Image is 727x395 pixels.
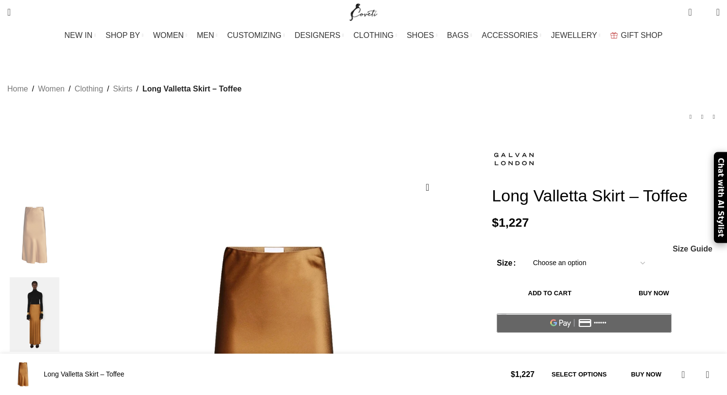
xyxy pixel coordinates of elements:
[594,320,606,326] text: ••••••
[492,216,499,229] span: $
[353,31,394,40] span: CLOTHING
[610,26,663,45] a: GIFT SHOP
[551,26,601,45] a: JEWELLERY
[683,2,696,22] a: 0
[7,359,39,390] img: Long Valletta Skirt - Toffee
[5,277,64,352] img: Galvan London
[407,26,437,45] a: SHOES
[607,283,700,304] button: Buy now
[407,31,434,40] span: SHOES
[353,26,397,45] a: CLOTHING
[621,364,671,385] button: Buy now
[105,31,140,40] span: SHOP BY
[447,31,468,40] span: BAGS
[447,26,472,45] a: BAGS
[482,26,541,45] a: ACCESSORIES
[2,2,16,22] a: Search
[74,83,103,95] a: Clothing
[5,198,64,272] img: Long Valletta Skirt - Toffee
[497,283,603,304] button: Add to cart
[497,257,516,269] label: Size
[551,31,597,40] span: JEWELLERY
[142,83,242,95] span: Long Valletta Skirt – Toffee
[227,31,282,40] span: CUSTOMIZING
[495,338,674,342] iframe: Beveiligd Express Checkout-frame
[44,370,503,379] h4: Long Valletta Skirt – Toffee
[708,111,720,123] a: Next product
[685,111,696,123] a: Previous product
[492,216,529,229] bdi: 1,227
[105,26,143,45] a: SHOP BY
[294,26,344,45] a: DESIGNERS
[492,186,720,206] h1: Long Valletta Skirt – Toffee
[672,245,712,253] a: Size Guide
[689,5,696,12] span: 0
[113,83,133,95] a: Skirts
[65,26,96,45] a: NEW IN
[347,7,380,16] a: Site logo
[7,83,28,95] a: Home
[294,31,340,40] span: DESIGNERS
[497,313,672,333] button: Pay with GPay
[153,31,184,40] span: WOMEN
[38,83,65,95] a: Women
[7,83,242,95] nav: Breadcrumb
[621,31,663,40] span: GIFT SHOP
[542,364,616,385] a: Select options
[65,31,93,40] span: NEW IN
[511,370,515,378] span: $
[699,2,709,22] div: My Wishlist
[2,26,725,45] div: Main navigation
[197,31,214,40] span: MEN
[227,26,285,45] a: CUSTOMIZING
[610,32,618,38] img: GiftBag
[197,26,217,45] a: MEN
[701,10,709,17] span: 0
[153,26,187,45] a: WOMEN
[511,370,535,378] bdi: 1,227
[482,31,538,40] span: ACCESSORIES
[492,137,536,181] img: Galvan London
